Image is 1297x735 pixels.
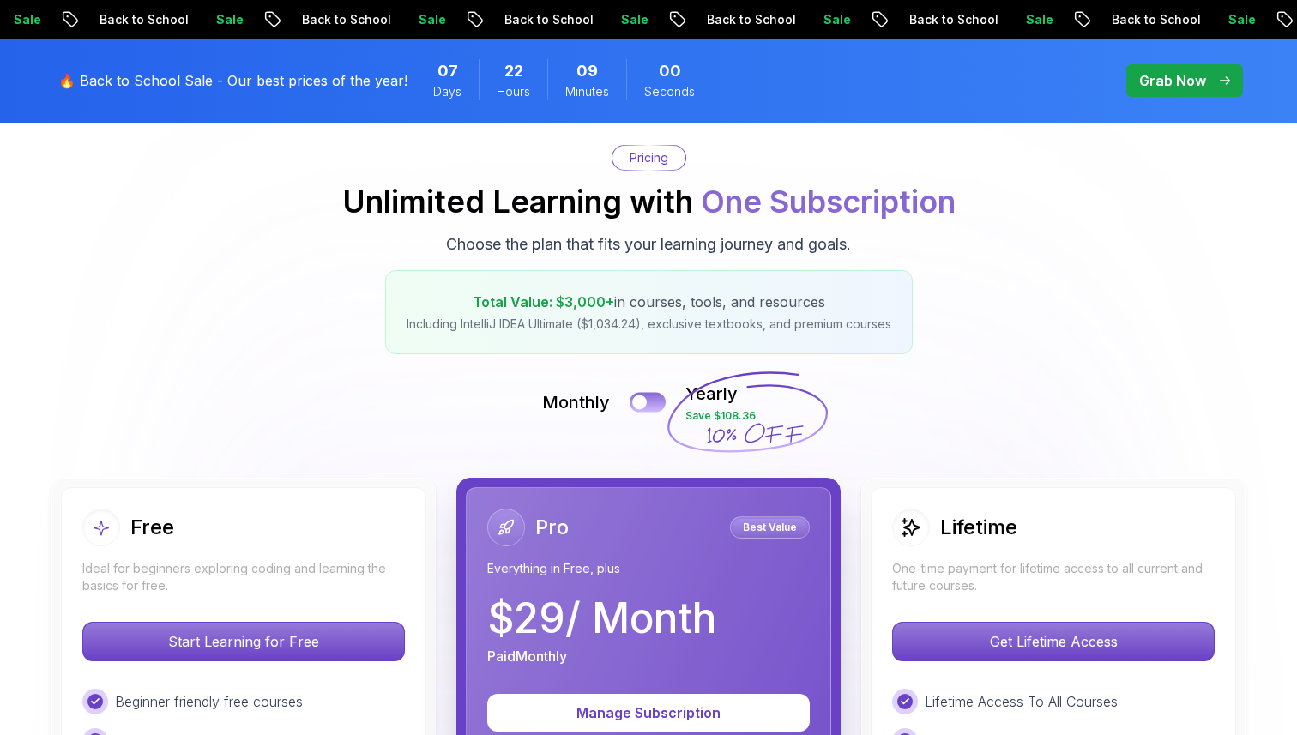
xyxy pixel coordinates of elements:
[881,11,998,28] p: Back to School
[1083,11,1200,28] p: Back to School
[542,390,610,414] p: Monthly
[497,83,530,100] span: Hours
[188,11,243,28] p: Sale
[130,514,174,541] h2: Free
[487,704,810,721] a: Manage Subscription
[892,560,1215,594] p: One-time payment for lifetime access to all current and future courses.
[487,560,810,577] p: Everything in Free, plus
[58,70,407,91] p: 🔥 Back to School Sale - Our best prices of the year!
[576,59,598,83] span: 9 Minutes
[390,11,445,28] p: Sale
[82,622,405,661] button: Start Learning for Free
[1139,70,1206,91] p: Grab Now
[476,11,593,28] p: Back to School
[508,702,789,723] p: Manage Subscription
[565,83,609,100] span: Minutes
[487,646,567,666] p: Paid Monthly
[274,11,390,28] p: Back to School
[115,691,303,712] p: Beginner friendly free courses
[630,149,668,166] p: Pricing
[644,83,695,100] span: Seconds
[701,183,956,220] span: One Subscription
[659,59,681,83] span: 0 Seconds
[83,623,404,660] p: Start Learning for Free
[433,83,461,100] span: Days
[504,59,523,83] span: 22 Hours
[892,622,1215,661] button: Get Lifetime Access
[893,623,1214,660] p: Get Lifetime Access
[82,560,405,594] p: Ideal for beginners exploring coding and learning the basics for free.
[925,691,1118,712] p: Lifetime Access To All Courses
[437,59,458,83] span: 7 Days
[733,519,807,536] p: Best Value
[71,11,188,28] p: Back to School
[82,633,405,650] a: Start Learning for Free
[593,11,648,28] p: Sale
[342,184,956,219] h2: Unlimited Learning with
[407,316,891,333] p: Including IntelliJ IDEA Ultimate ($1,034.24), exclusive textbooks, and premium courses
[473,293,614,310] span: Total Value: $3,000+
[940,514,1017,541] h2: Lifetime
[487,694,810,732] button: Manage Subscription
[407,292,891,312] p: in courses, tools, and resources
[1200,11,1255,28] p: Sale
[535,514,569,541] h2: Pro
[487,598,716,639] p: $ 29 / Month
[679,11,795,28] p: Back to School
[998,11,1053,28] p: Sale
[446,232,851,256] p: Choose the plan that fits your learning journey and goals.
[795,11,850,28] p: Sale
[892,633,1215,650] a: Get Lifetime Access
